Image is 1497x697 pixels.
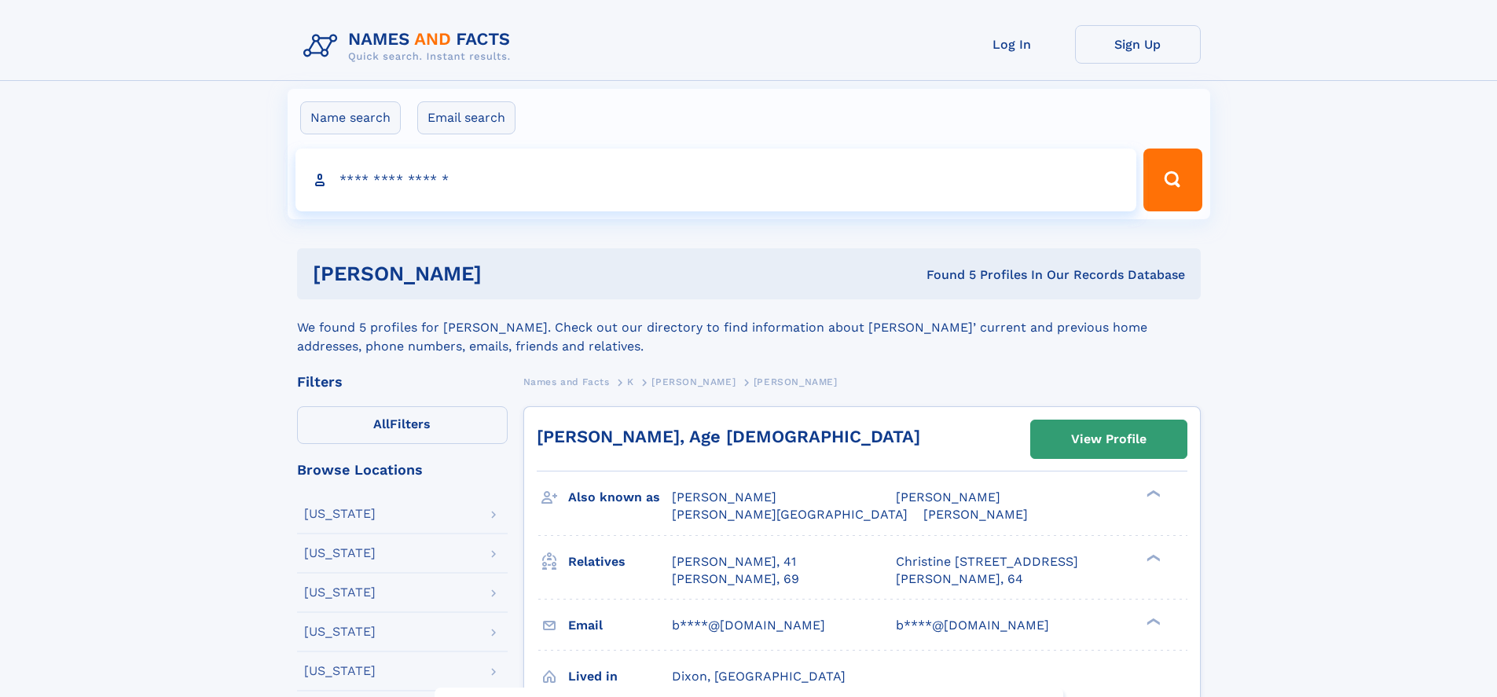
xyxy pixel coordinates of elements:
[304,625,376,638] div: [US_STATE]
[651,372,736,391] a: [PERSON_NAME]
[304,665,376,677] div: [US_STATE]
[300,101,401,134] label: Name search
[704,266,1185,284] div: Found 5 Profiles In Our Records Database
[297,406,508,444] label: Filters
[627,376,634,387] span: K
[896,490,1000,504] span: [PERSON_NAME]
[568,663,672,690] h3: Lived in
[304,586,376,599] div: [US_STATE]
[568,612,672,639] h3: Email
[896,570,1023,588] a: [PERSON_NAME], 64
[1143,552,1161,563] div: ❯
[304,508,376,520] div: [US_STATE]
[651,376,736,387] span: [PERSON_NAME]
[297,299,1201,356] div: We found 5 profiles for [PERSON_NAME]. Check out our directory to find information about [PERSON_...
[1143,616,1161,626] div: ❯
[672,490,776,504] span: [PERSON_NAME]
[373,416,390,431] span: All
[1075,25,1201,64] a: Sign Up
[297,463,508,477] div: Browse Locations
[754,376,838,387] span: [PERSON_NAME]
[672,669,846,684] span: Dixon, [GEOGRAPHIC_DATA]
[672,570,799,588] a: [PERSON_NAME], 69
[304,547,376,559] div: [US_STATE]
[1031,420,1187,458] a: View Profile
[568,548,672,575] h3: Relatives
[537,427,920,446] a: [PERSON_NAME], Age [DEMOGRAPHIC_DATA]
[1143,149,1202,211] button: Search Button
[627,372,634,391] a: K
[297,25,523,68] img: Logo Names and Facts
[896,553,1078,570] a: Christine [STREET_ADDRESS]
[923,507,1028,522] span: [PERSON_NAME]
[949,25,1075,64] a: Log In
[523,372,610,391] a: Names and Facts
[1071,421,1147,457] div: View Profile
[672,553,796,570] a: [PERSON_NAME], 41
[297,375,508,389] div: Filters
[1143,489,1161,499] div: ❯
[417,101,516,134] label: Email search
[568,484,672,511] h3: Also known as
[313,264,704,284] h1: [PERSON_NAME]
[672,507,908,522] span: [PERSON_NAME][GEOGRAPHIC_DATA]
[295,149,1137,211] input: search input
